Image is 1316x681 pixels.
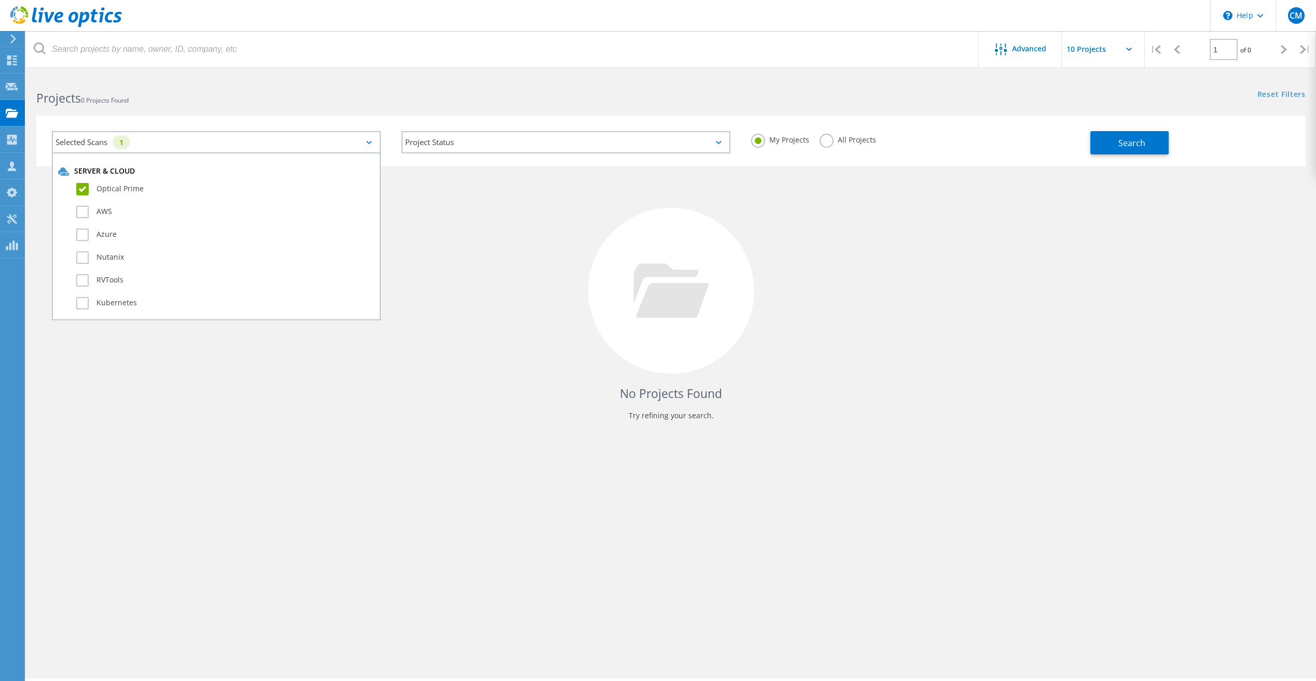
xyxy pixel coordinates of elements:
a: Reset Filters [1257,91,1306,100]
span: CM [1290,11,1303,20]
button: Search [1090,131,1169,154]
span: 0 Projects Found [81,96,129,105]
label: Azure [76,229,375,241]
div: Selected Scans [52,131,381,153]
span: of 0 [1240,46,1251,54]
span: Advanced [1012,45,1046,52]
h4: No Projects Found [47,385,1295,402]
a: Live Optics Dashboard [10,22,122,29]
span: Search [1118,137,1145,149]
div: | [1295,31,1316,68]
p: Try refining your search. [47,407,1295,424]
label: Nutanix [76,251,375,264]
b: Projects [36,90,81,106]
label: My Projects [751,134,809,144]
input: Search projects by name, owner, ID, company, etc [26,31,979,67]
label: Optical Prime [76,183,375,195]
div: Server & Cloud [58,166,375,177]
label: All Projects [820,134,876,144]
label: RVTools [76,274,375,287]
svg: \n [1223,11,1232,20]
label: AWS [76,206,375,218]
div: | [1145,31,1166,68]
label: Kubernetes [76,297,375,309]
div: Project Status [401,131,730,153]
div: 1 [113,135,130,149]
